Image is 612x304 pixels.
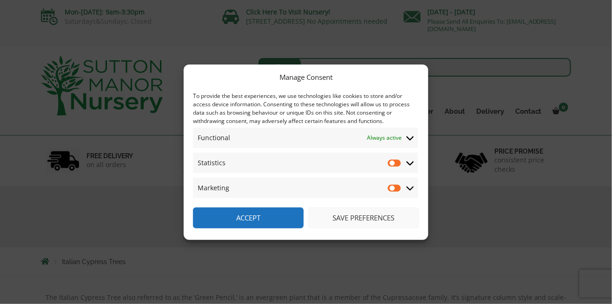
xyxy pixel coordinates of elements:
span: Always active [367,132,402,143]
div: Manage Consent [279,71,333,83]
span: Marketing [198,182,229,194]
button: Accept [193,207,304,228]
button: Save preferences [308,207,419,228]
div: To provide the best experiences, we use technologies like cookies to store and/or access device i... [193,92,418,125]
summary: Functional Always active [193,128,418,148]
span: Functional [198,132,230,143]
span: Statistics [198,157,226,168]
summary: Statistics [193,153,418,173]
summary: Marketing [193,178,418,198]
